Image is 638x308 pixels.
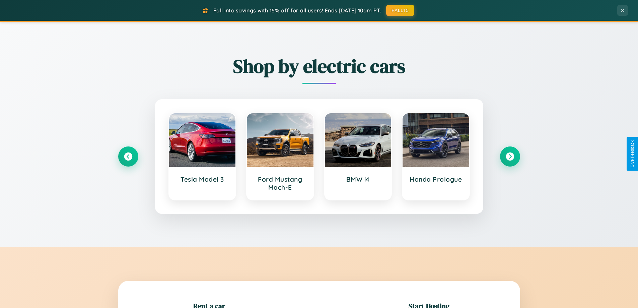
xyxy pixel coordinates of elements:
button: FALL15 [386,5,414,16]
div: Give Feedback [630,140,635,168]
h3: Honda Prologue [409,175,463,183]
h3: Tesla Model 3 [176,175,229,183]
h2: Shop by electric cars [118,53,520,79]
span: Fall into savings with 15% off for all users! Ends [DATE] 10am PT. [213,7,381,14]
h3: BMW i4 [332,175,385,183]
h3: Ford Mustang Mach-E [254,175,307,191]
